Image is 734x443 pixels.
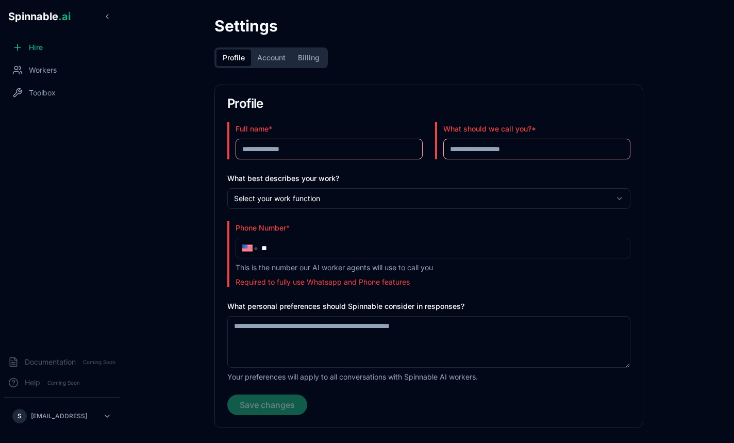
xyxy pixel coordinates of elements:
[236,223,290,232] label: Phone Number
[31,412,87,420] p: [EMAIL_ADDRESS]
[227,97,630,110] h3: Profile
[227,174,339,183] label: What best describes your work?
[29,42,43,53] span: Hire
[292,50,326,66] button: Billing
[227,302,464,310] label: What personal preferences should Spinnable consider in responses?
[214,17,643,35] h1: Settings
[29,88,56,98] span: Toolbox
[18,412,22,420] span: S
[44,378,83,388] span: Coming Soon
[8,406,115,426] button: S[EMAIL_ADDRESS]
[227,372,630,382] p: Your preferences will apply to all conversations with Spinnable AI workers.
[29,65,57,75] span: Workers
[236,124,272,133] label: Full name
[25,378,40,388] span: Help
[443,124,536,133] label: What should we call you?
[236,277,630,287] p: Required to fully use Whatsapp and Phone features
[58,10,71,23] span: .ai
[236,262,630,273] p: This is the number our AI worker agents will use to call you
[216,50,251,66] button: Profile
[8,10,71,23] span: Spinnable
[25,357,76,367] span: Documentation
[251,50,292,66] button: Account
[80,357,119,367] span: Coming Soon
